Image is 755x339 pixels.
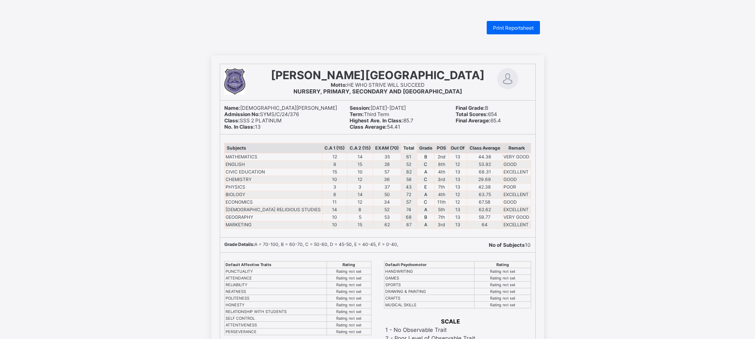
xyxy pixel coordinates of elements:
b: Class Average: [350,124,387,130]
td: CIVIC EDUCATION [224,168,322,176]
td: A [417,168,434,176]
td: 13 [449,221,467,228]
td: 29.69 [467,176,503,183]
td: POOR [502,183,531,191]
th: POS [434,143,448,153]
td: 3rd [434,221,448,228]
td: Rating not set [474,295,531,301]
td: 10 [322,221,347,228]
td: E [417,183,434,191]
td: [DEMOGRAPHIC_DATA] RELIGIOUS STUDIES [224,206,322,213]
span: 13 [224,124,261,130]
span: 54.41 [350,124,400,130]
td: 15 [347,221,373,228]
td: Rating not set [327,281,371,288]
td: GOOD [502,176,531,183]
th: Default Affective Traits [224,261,327,268]
b: Session: [350,105,371,111]
td: A [417,221,434,228]
td: SELF CONTROL [224,315,327,321]
b: Total Scores: [456,111,488,117]
td: HONESTY [224,301,327,308]
span: SYMS/C/24/376 [224,111,299,117]
td: 12 [449,198,467,206]
td: 5 [347,213,373,221]
td: 52 [373,206,401,213]
td: 12 [449,191,467,198]
td: GAMES [384,274,474,281]
td: EXCELLENT [502,168,531,176]
th: Total [401,143,417,153]
td: 10 [322,213,347,221]
th: Remark [502,143,531,153]
td: 14 [347,191,373,198]
td: 74 [401,206,417,213]
td: 68.31 [467,168,503,176]
td: EXCELLENT [502,206,531,213]
th: EXAM (70) [373,143,401,153]
th: Rating [474,261,531,268]
span: [PERSON_NAME][GEOGRAPHIC_DATA] [271,68,485,82]
td: 34 [373,198,401,206]
td: Rating not set [474,281,531,288]
th: C.A 2 (15) [347,143,373,153]
td: 36 [373,176,401,183]
td: A [417,206,434,213]
td: 50 [373,191,401,198]
td: C [417,176,434,183]
td: A [417,191,434,198]
th: C.A 1 (15) [322,143,347,153]
td: Rating not set [474,274,531,281]
td: MARKETING [224,221,322,228]
b: Highest Ave. In Class: [350,117,403,124]
td: 13 [449,168,467,176]
th: Rating [327,261,371,268]
td: 8 [322,191,347,198]
td: 4th [434,168,448,176]
td: 3 [322,183,347,191]
td: CHEMISTRY [224,176,322,183]
span: [DEMOGRAPHIC_DATA][PERSON_NAME] [224,105,337,111]
td: Rating not set [474,268,531,274]
span: [DATE]-[DATE] [350,105,406,111]
td: Rating not set [327,268,371,274]
td: 13 [449,176,467,183]
td: 12 [322,153,347,160]
td: 82 [401,168,417,176]
td: ATTENTIVENESS [224,321,327,328]
td: MUSICAL SKILLS [384,301,474,308]
span: SSS 2 PLATINUM [224,117,282,124]
td: Rating not set [327,321,371,328]
td: VERY GOOD [502,213,531,221]
span: 85.7 [350,117,413,124]
th: Grade [417,143,434,153]
td: GEOGRAPHY [224,213,322,221]
td: C [417,198,434,206]
td: 15 [322,168,347,176]
td: 13 [449,213,467,221]
td: 59.77 [467,213,503,221]
td: POLITENESS [224,295,327,301]
b: No. In Class: [224,124,255,130]
td: 15 [347,160,373,168]
td: 13 [449,153,467,160]
td: 14 [322,206,347,213]
b: Motto: [331,82,347,88]
td: 53 [373,213,401,221]
td: 9 [322,160,347,168]
td: 44.38 [467,153,503,160]
td: 11th [434,198,448,206]
td: EXCELLENT [502,191,531,198]
span: 65.4 [456,117,501,124]
td: 57 [373,168,401,176]
td: 57 [401,198,417,206]
span: Print Reportsheet [493,25,534,31]
td: 4th [434,191,448,198]
span: HE WHO STRIVE WILL SUCCEED [331,82,425,88]
td: 63.75 [467,191,503,198]
td: 72 [401,191,417,198]
td: 13 [449,206,467,213]
td: MATHEMATICS [224,153,322,160]
td: B [417,153,434,160]
td: EXCELLENT [502,221,531,228]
